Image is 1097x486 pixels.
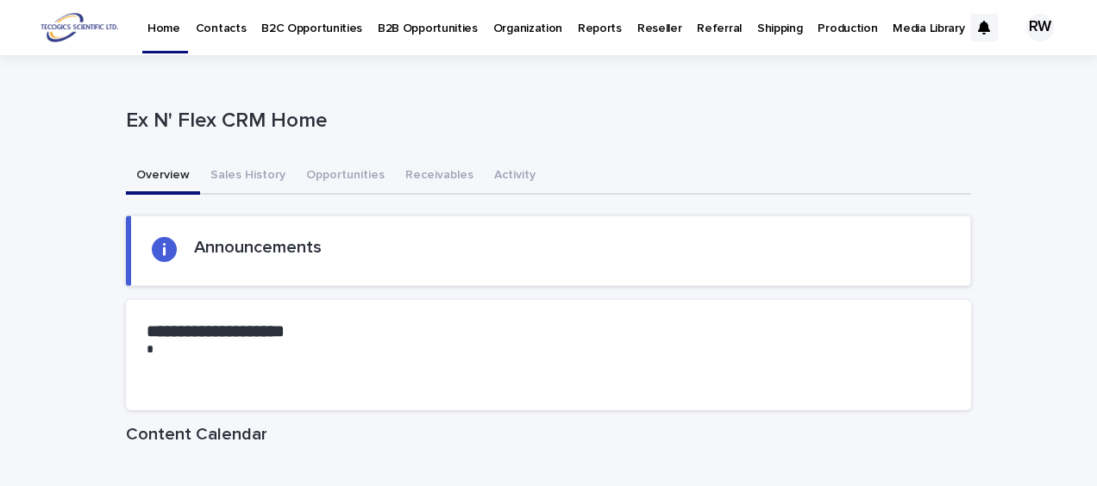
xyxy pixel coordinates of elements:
[296,159,395,195] button: Opportunities
[126,424,971,445] h1: Content Calendar
[200,159,296,195] button: Sales History
[126,109,964,134] p: Ex N' Flex CRM Home
[1026,14,1054,41] div: RW
[484,159,546,195] button: Activity
[34,10,126,45] img: l22tfCASryn9SYBzxJ2O
[126,159,200,195] button: Overview
[194,237,322,258] h2: Announcements
[395,159,484,195] button: Receivables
